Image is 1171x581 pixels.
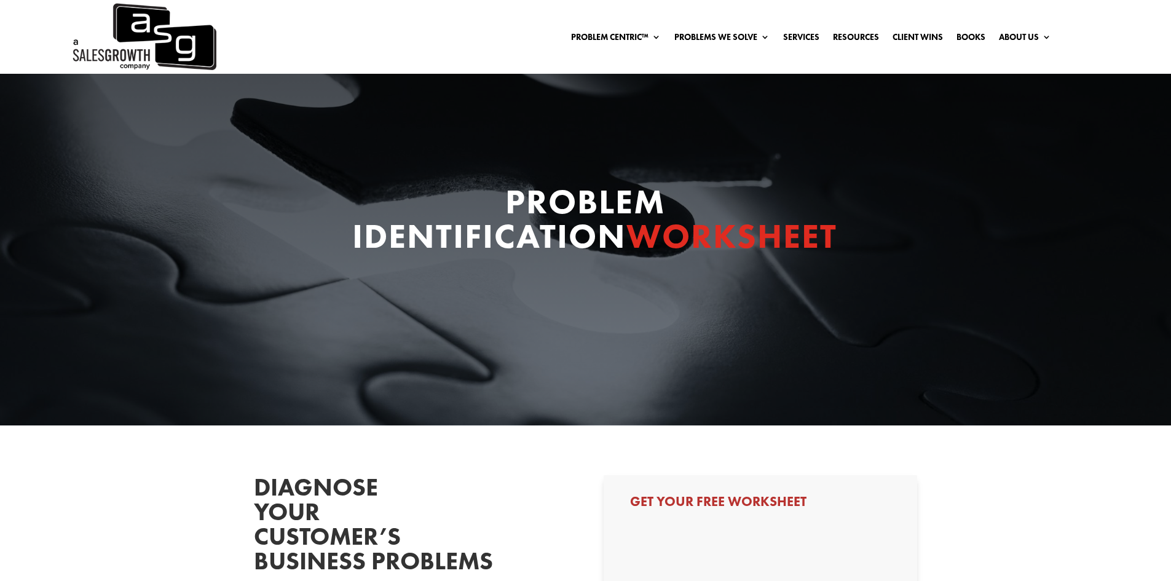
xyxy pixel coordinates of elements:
h2: Diagnose your customer’s business problems [254,475,438,580]
h1: Problem Identification [352,184,819,259]
a: Resources [833,33,879,46]
a: Client Wins [893,33,943,46]
a: Books [956,33,985,46]
a: Problems We Solve [674,33,770,46]
a: Problem Centric™ [571,33,661,46]
a: About Us [999,33,1051,46]
span: Worksheet [626,214,837,258]
a: Services [783,33,819,46]
h3: Get Your Free Worksheet [630,495,891,515]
